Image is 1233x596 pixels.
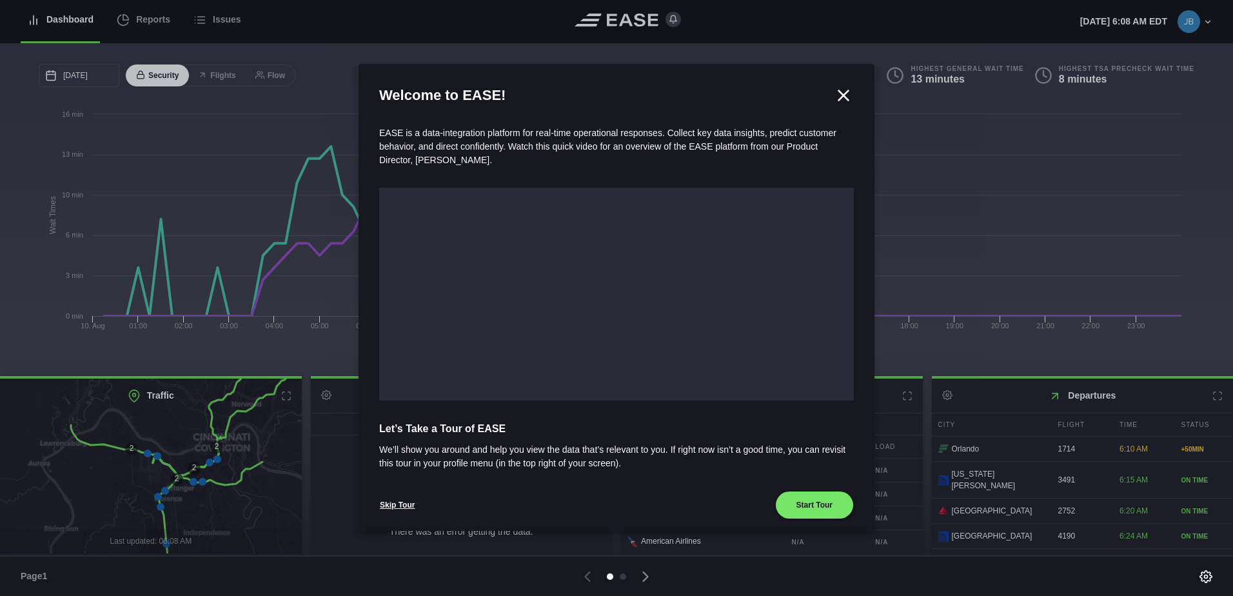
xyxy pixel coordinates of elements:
[775,491,854,519] button: Start Tour
[21,570,53,583] span: Page 1
[379,491,415,519] button: Skip Tour
[379,84,833,106] h2: Welcome to EASE!
[379,421,854,437] span: Let’s Take a Tour of EASE
[379,188,854,401] iframe: onboarding
[379,128,836,165] span: EASE is a data-integration platform for real-time operational responses. Collect key data insight...
[379,443,854,470] span: We’ll show you around and help you view the data that’s relevant to you. If right now isn’t a goo...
